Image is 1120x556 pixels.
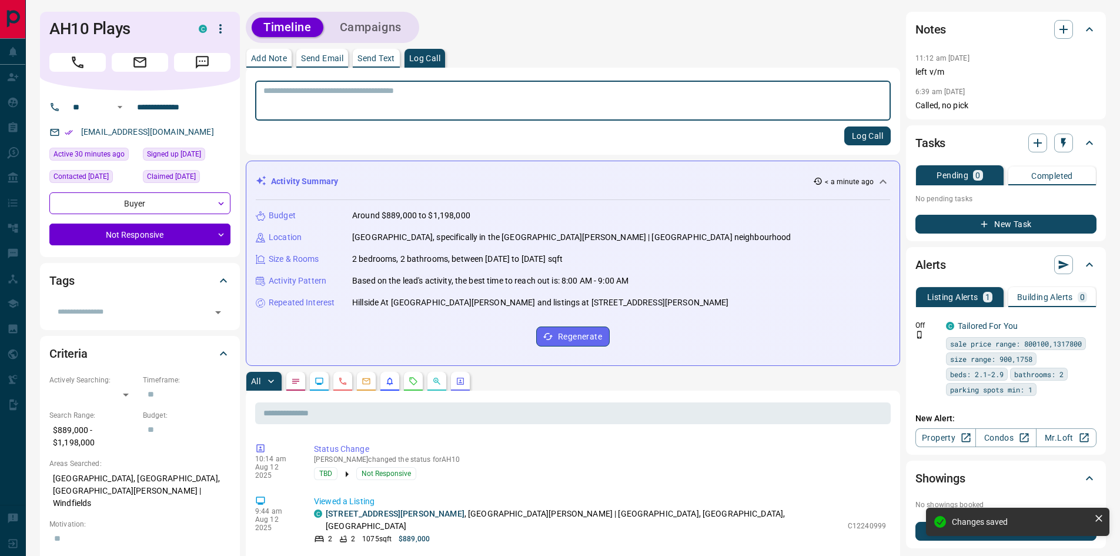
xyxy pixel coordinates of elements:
[255,463,296,480] p: Aug 12 2025
[385,377,394,386] svg: Listing Alerts
[49,375,137,385] p: Actively Searching:
[352,275,628,287] p: Based on the lead's activity, the best time to reach out is: 8:00 AM - 9:00 AM
[143,375,230,385] p: Timeframe:
[975,171,980,179] p: 0
[49,192,230,214] div: Buyer
[915,134,945,152] h2: Tasks
[113,100,127,114] button: Open
[915,215,1096,234] button: New Task
[256,171,890,192] div: Activity Summary< a minute ago
[362,468,411,480] span: Not Responsive
[432,377,442,386] svg: Opportunities
[328,18,413,37] button: Campaigns
[1014,368,1064,380] span: bathrooms: 2
[950,338,1082,349] span: sale price range: 800100,1317800
[49,148,137,164] div: Tue Aug 12 2025
[915,522,1096,541] button: New Showing
[252,18,323,37] button: Timeline
[357,54,395,62] p: Send Text
[143,410,230,421] p: Budget:
[950,353,1032,365] span: size range: 900,1758
[1031,172,1073,180] p: Completed
[314,443,886,455] p: Status Change
[915,88,965,96] p: 6:39 am [DATE]
[362,534,392,544] p: 1075 sqft
[352,253,563,265] p: 2 bedrooms, 2 bathrooms, between [DATE] to [DATE] sqft
[915,464,1096,492] div: Showings
[326,508,842,532] p: , [GEOGRAPHIC_DATA][PERSON_NAME] | [GEOGRAPHIC_DATA], [GEOGRAPHIC_DATA], [GEOGRAPHIC_DATA]
[49,421,137,452] p: $889,000 - $1,198,000
[269,231,302,244] p: Location
[54,148,125,160] span: Active 30 minutes ago
[952,517,1089,527] div: Changes saved
[915,66,1096,78] p: left v/m
[65,128,73,136] svg: Email Verified
[49,19,181,38] h1: AH10 Plays
[915,331,924,339] svg: Push Notification Only
[174,53,230,72] span: Message
[915,469,965,488] h2: Showings
[314,510,322,518] div: condos.ca
[319,468,332,480] span: TBD
[975,428,1036,447] a: Condos
[251,377,260,385] p: All
[326,509,464,518] a: [STREET_ADDRESS][PERSON_NAME]
[269,275,326,287] p: Activity Pattern
[915,500,1096,510] p: No showings booked
[352,297,729,309] p: Hillside At [GEOGRAPHIC_DATA][PERSON_NAME] and listings at [STREET_ADDRESS][PERSON_NAME]
[927,293,978,301] p: Listing Alerts
[49,519,230,530] p: Motivation:
[409,54,440,62] p: Log Call
[301,54,343,62] p: Send Email
[915,251,1096,279] div: Alerts
[255,507,296,515] p: 9:44 am
[915,320,939,331] p: Off
[143,170,230,187] div: Sun Jul 06 2025
[314,455,886,464] p: [PERSON_NAME] changed the status for AH10
[49,469,230,513] p: [GEOGRAPHIC_DATA], [GEOGRAPHIC_DATA], [GEOGRAPHIC_DATA][PERSON_NAME] | Windfields
[1017,293,1073,301] p: Building Alerts
[49,170,137,187] div: Fri Jul 18 2025
[915,15,1096,44] div: Notes
[271,175,338,188] p: Activity Summary
[1036,428,1096,447] a: Mr.Loft
[352,231,791,244] p: [GEOGRAPHIC_DATA], specifically in the [GEOGRAPHIC_DATA][PERSON_NAME] | [GEOGRAPHIC_DATA] neighbo...
[49,344,88,363] h2: Criteria
[314,495,886,508] p: Viewed a Listing
[49,53,106,72] span: Call
[351,534,355,544] p: 2
[915,412,1096,425] p: New Alert:
[49,267,230,295] div: Tags
[937,171,968,179] p: Pending
[49,224,230,245] div: Not Responsive
[915,428,976,447] a: Property
[147,148,201,160] span: Signed up [DATE]
[255,455,296,463] p: 10:14 am
[81,127,214,136] a: [EMAIL_ADDRESS][DOMAIN_NAME]
[210,304,226,321] button: Open
[362,377,371,386] svg: Emails
[915,190,1096,208] p: No pending tasks
[338,377,347,386] svg: Calls
[915,129,1096,157] div: Tasks
[844,126,891,145] button: Log Call
[199,25,207,33] div: condos.ca
[328,534,332,544] p: 2
[958,321,1018,331] a: Tailored For You
[54,171,109,182] span: Contacted [DATE]
[946,322,954,330] div: condos.ca
[915,255,946,274] h2: Alerts
[251,54,287,62] p: Add Note
[536,327,610,347] button: Regenerate
[49,410,137,421] p: Search Range:
[315,377,324,386] svg: Lead Browsing Activity
[269,209,296,222] p: Budget
[352,209,470,222] p: Around $889,000 to $1,198,000
[1080,293,1085,301] p: 0
[915,54,969,62] p: 11:12 am [DATE]
[915,20,946,39] h2: Notes
[269,297,335,309] p: Repeated Interest
[112,53,168,72] span: Email
[825,177,874,187] p: < a minute ago
[255,515,296,532] p: Aug 12 2025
